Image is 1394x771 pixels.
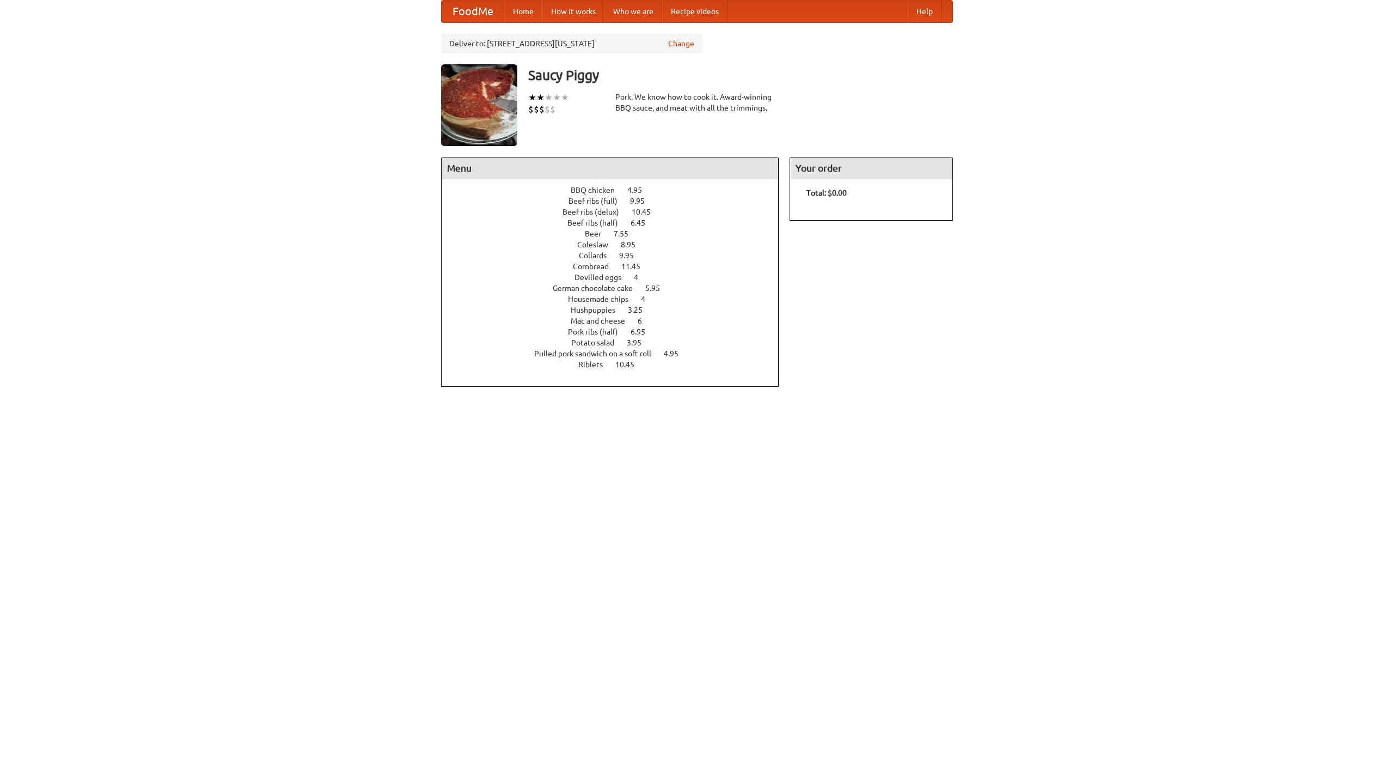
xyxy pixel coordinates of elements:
a: Pork ribs (half) 6.95 [568,327,665,336]
a: Help [908,1,941,22]
h4: Menu [442,157,778,179]
a: Devilled eggs 4 [574,273,658,282]
span: Collards [579,251,617,260]
span: 4.95 [627,186,653,195]
div: Deliver to: [STREET_ADDRESS][US_STATE] [441,34,702,53]
a: Recipe videos [662,1,727,22]
span: Beer [585,229,612,238]
span: Beef ribs (delux) [563,208,630,216]
li: ★ [536,92,545,104]
a: German chocolate cake 5.95 [553,284,680,293]
a: Change [668,38,694,49]
a: Home [504,1,542,22]
span: 5.95 [645,284,671,293]
a: Beef ribs (half) 6.45 [567,218,665,227]
span: Pulled pork sandwich on a soft roll [534,349,662,358]
span: 4 [634,273,649,282]
li: $ [534,104,539,116]
span: Coleslaw [577,240,619,249]
span: 4.95 [664,349,689,358]
span: Cornbread [573,262,620,271]
a: Beer 7.55 [585,229,649,238]
span: Beef ribs (half) [567,218,629,227]
h3: Saucy Piggy [528,64,953,86]
a: Beef ribs (delux) 10.45 [563,208,671,216]
li: ★ [561,92,569,104]
b: Total: $0.00 [806,189,847,197]
span: BBQ chicken [571,186,626,195]
li: $ [550,104,555,116]
span: Devilled eggs [574,273,632,282]
a: Coleslaw 8.95 [577,240,656,249]
a: Beef ribs (full) 9.95 [568,197,665,205]
a: Cornbread 11.45 [573,262,661,271]
img: angular.jpg [441,64,517,146]
span: 7.55 [614,229,639,238]
span: German chocolate cake [553,284,644,293]
li: $ [545,104,550,116]
li: ★ [545,92,553,104]
span: Housemade chips [568,295,639,303]
span: 11.45 [621,262,651,271]
span: 6.45 [631,218,656,227]
span: Pork ribs (half) [568,327,629,336]
a: Who we are [604,1,662,22]
span: 3.95 [627,338,652,347]
span: Hushpuppies [571,306,626,314]
a: Hushpuppies 3.25 [571,306,663,314]
span: 9.95 [630,197,656,205]
a: Potato salad 3.95 [571,338,662,347]
span: 8.95 [621,240,646,249]
span: 6 [638,317,653,325]
li: $ [539,104,545,116]
a: FoodMe [442,1,504,22]
span: Potato salad [571,338,625,347]
span: 3.25 [628,306,653,314]
span: Beef ribs (full) [568,197,628,205]
span: 9.95 [619,251,645,260]
span: 10.45 [632,208,662,216]
li: $ [528,104,534,116]
li: ★ [528,92,536,104]
a: Riblets 10.45 [578,360,655,369]
h4: Your order [790,157,952,179]
li: ★ [553,92,561,104]
span: Mac and cheese [571,317,636,325]
a: Pulled pork sandwich on a soft roll 4.95 [534,349,699,358]
a: Mac and cheese 6 [571,317,662,325]
a: How it works [542,1,604,22]
span: 6.95 [631,327,656,336]
a: BBQ chicken 4.95 [571,186,662,195]
a: Housemade chips 4 [568,295,665,303]
span: Riblets [578,360,614,369]
div: Pork. We know how to cook it. Award-winning BBQ sauce, and meat with all the trimmings. [615,92,779,113]
span: 4 [641,295,656,303]
a: Collards 9.95 [579,251,654,260]
span: 10.45 [615,360,645,369]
